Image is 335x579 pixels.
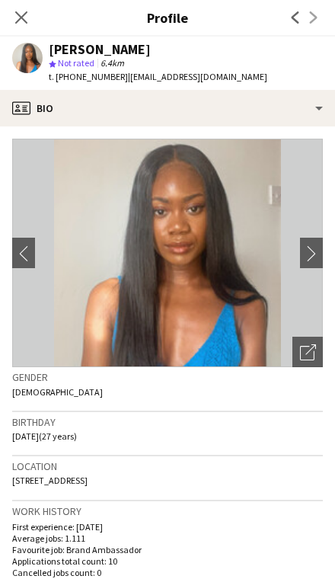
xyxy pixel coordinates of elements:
[12,386,103,398] span: [DEMOGRAPHIC_DATA]
[12,415,323,429] h3: Birthday
[97,57,127,69] span: 6.4km
[12,475,88,486] span: [STREET_ADDRESS]
[12,504,323,518] h3: Work history
[12,544,323,555] p: Favourite job: Brand Ambassador
[12,430,77,442] span: [DATE] (27 years)
[12,370,323,384] h3: Gender
[292,337,323,367] div: Open photos pop-in
[12,567,323,578] p: Cancelled jobs count: 0
[58,57,94,69] span: Not rated
[12,555,323,567] p: Applications total count: 10
[12,533,323,544] p: Average jobs: 1.111
[12,139,323,367] img: Crew avatar or photo
[49,71,128,82] span: t. [PHONE_NUMBER]
[128,71,267,82] span: | [EMAIL_ADDRESS][DOMAIN_NAME]
[12,459,323,473] h3: Location
[49,43,151,56] div: [PERSON_NAME]
[12,521,323,533] p: First experience: [DATE]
